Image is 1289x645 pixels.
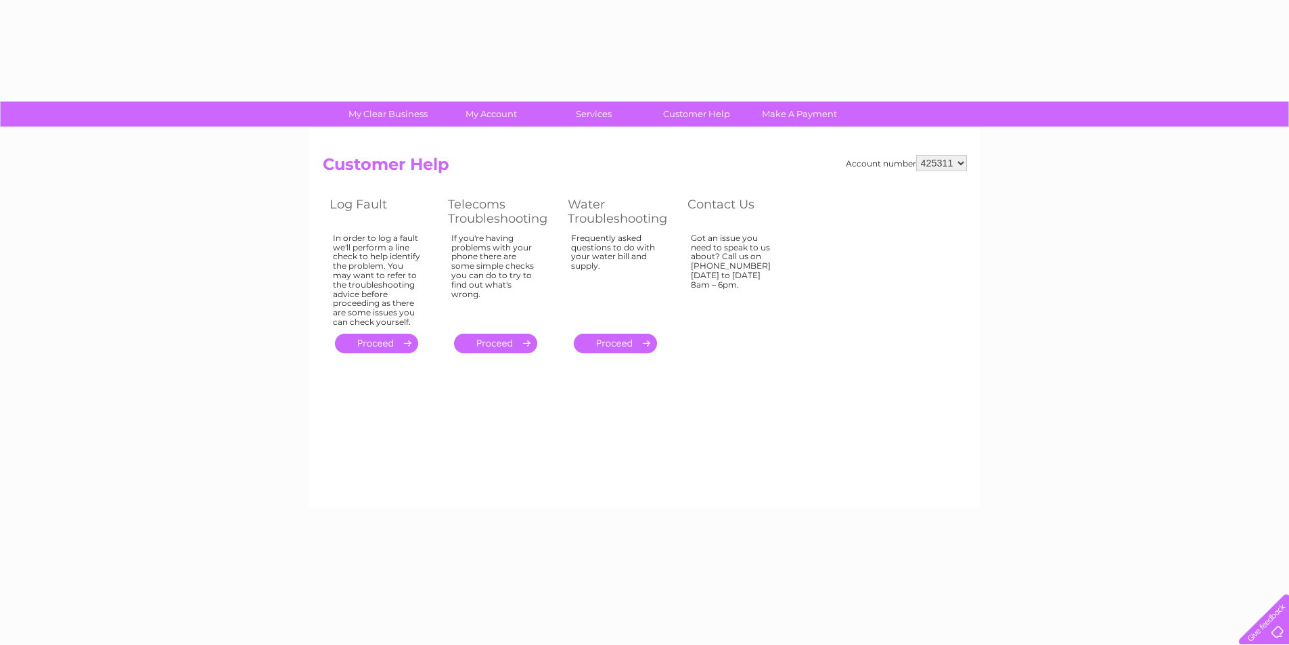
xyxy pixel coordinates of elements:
[454,334,537,353] a: .
[333,233,421,327] div: In order to log a fault we'll perform a line check to help identify the problem. You may want to ...
[681,194,799,229] th: Contact Us
[691,233,779,321] div: Got an issue you need to speak to us about? Call us on [PHONE_NUMBER] [DATE] to [DATE] 8am – 6pm.
[335,334,418,353] a: .
[323,155,967,181] h2: Customer Help
[323,194,441,229] th: Log Fault
[574,334,657,353] a: .
[846,155,967,171] div: Account number
[561,194,681,229] th: Water Troubleshooting
[332,102,444,127] a: My Clear Business
[571,233,660,321] div: Frequently asked questions to do with your water bill and supply.
[641,102,752,127] a: Customer Help
[451,233,541,321] div: If you're having problems with your phone there are some simple checks you can do to try to find ...
[538,102,650,127] a: Services
[435,102,547,127] a: My Account
[441,194,561,229] th: Telecoms Troubleshooting
[744,102,855,127] a: Make A Payment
